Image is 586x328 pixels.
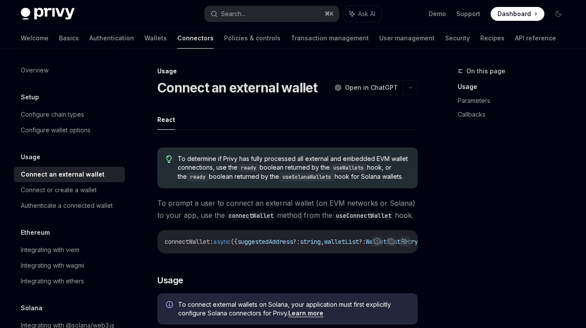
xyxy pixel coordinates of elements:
[21,125,91,135] div: Configure wallet options
[329,80,403,95] button: Open in ChatGPT
[166,301,175,310] svg: Info
[177,28,214,49] a: Connectors
[21,200,113,211] div: Authenticate a connected wallet
[358,10,375,18] span: Ask AI
[21,8,75,20] img: dark logo
[14,62,125,78] a: Overview
[343,6,381,22] button: Ask AI
[210,238,213,246] span: :
[89,28,134,49] a: Authentication
[14,273,125,289] a: Integrating with ethers
[21,185,97,195] div: Connect or create a wallet
[300,238,321,246] span: string
[371,236,383,247] button: Report incorrect code
[59,28,79,49] a: Basics
[279,173,335,181] code: useSolanaWallets
[321,238,324,246] span: ,
[288,309,323,317] a: Learn more
[178,300,409,318] span: To connect external wallets on Solana, your application must first explicitly configure Solana co...
[330,164,367,172] code: useWallets
[221,9,245,19] div: Search...
[293,238,300,246] span: ?:
[165,238,210,246] span: connectWallet
[14,182,125,198] a: Connect or create a wallet
[166,155,172,163] svg: Tip
[224,28,280,49] a: Policies & controls
[21,65,49,75] div: Overview
[178,154,409,181] span: To determine if Privy has fully processed all external and embedded EVM wallet connections, use t...
[345,83,398,92] span: Open in ChatGPT
[551,7,565,21] button: Toggle dark mode
[14,107,125,122] a: Configure chain types
[21,169,104,180] div: Connect an external wallet
[515,28,556,49] a: API reference
[21,152,40,162] h5: Usage
[456,10,480,18] a: Support
[325,10,334,17] span: ⌘ K
[385,236,397,247] button: Copy the contents from the code block
[213,238,231,246] span: async
[379,28,435,49] a: User management
[238,238,293,246] span: suggestedAddress
[157,80,318,95] h1: Connect an external wallet
[157,67,418,75] div: Usage
[21,92,39,102] h5: Setup
[14,122,125,138] a: Configure wallet options
[21,109,84,120] div: Configure chain types
[14,242,125,258] a: Integrating with viem
[144,28,167,49] a: Wallets
[332,211,395,220] code: useConnectWallet
[21,245,79,255] div: Integrating with viem
[366,238,418,246] span: WalletListEntry
[466,66,505,76] span: On this page
[498,10,531,18] span: Dashboard
[157,197,418,221] span: To prompt a user to connect an external wallet (on EVM networks or Solana) to your app, use the m...
[458,80,572,94] a: Usage
[458,108,572,121] a: Callbacks
[14,258,125,273] a: Integrating with wagmi
[291,28,369,49] a: Transaction management
[458,94,572,108] a: Parameters
[359,238,366,246] span: ?:
[21,260,84,271] div: Integrating with wagmi
[14,167,125,182] a: Connect an external wallet
[225,211,277,220] code: connectWallet
[14,198,125,213] a: Authenticate a connected wallet
[187,173,209,181] code: ready
[21,303,42,313] h5: Solana
[231,238,238,246] span: ({
[324,238,359,246] span: walletList
[238,164,260,172] code: ready
[429,10,446,18] a: Demo
[480,28,505,49] a: Recipes
[157,109,175,130] button: React
[491,7,544,21] a: Dashboard
[205,6,339,22] button: Search...⌘K
[399,236,410,247] button: Ask AI
[21,227,50,238] h5: Ethereum
[157,274,183,286] span: Usage
[445,28,470,49] a: Security
[21,276,84,286] div: Integrating with ethers
[21,28,49,49] a: Welcome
